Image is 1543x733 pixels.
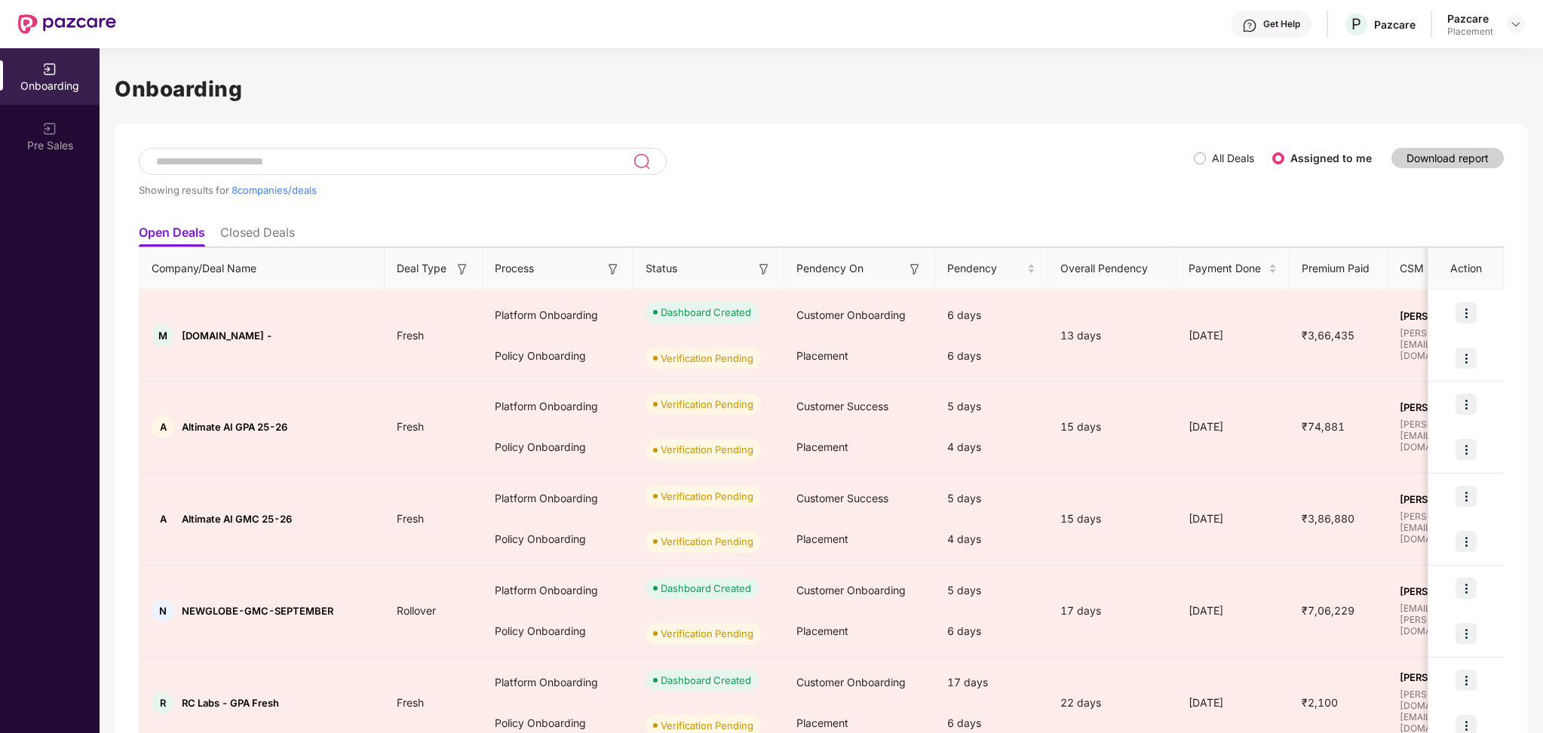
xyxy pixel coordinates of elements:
img: svg+xml;base64,PHN2ZyB3aWR0aD0iMjAiIGhlaWdodD0iMjAiIHZpZXdCb3g9IjAgMCAyMCAyMCIgZmlsbD0ibm9uZSIgeG... [42,121,57,136]
img: svg+xml;base64,PHN2ZyB3aWR0aD0iMjQiIGhlaWdodD0iMjUiIHZpZXdCb3g9IjAgMCAyNCAyNSIgZmlsbD0ibm9uZSIgeG... [633,152,650,170]
div: N [152,600,174,622]
img: svg+xml;base64,PHN2ZyB3aWR0aD0iMTYiIGhlaWdodD0iMTYiIHZpZXdCb3g9IjAgMCAxNiAxNiIgZmlsbD0ibm9uZSIgeG... [606,262,621,277]
img: icon [1456,394,1477,415]
label: All Deals [1212,152,1254,164]
th: Premium Paid [1290,248,1388,290]
span: Customer Onboarding [796,676,906,689]
span: P [1351,15,1361,33]
div: Policy Onboarding [483,611,633,652]
img: New Pazcare Logo [18,14,116,34]
span: NEWGLOBE-GMC-SEPTEMBER [182,605,333,617]
div: Get Help [1263,18,1300,30]
span: [PERSON_NAME] S [1400,493,1526,505]
div: Verification Pending [661,397,753,412]
button: Download report [1391,148,1504,168]
div: Platform Onboarding [483,386,633,427]
div: Pazcare [1447,11,1493,26]
div: 15 days [1048,419,1176,435]
div: A [152,508,174,530]
span: Customer Success [796,400,888,413]
span: [DOMAIN_NAME] - [182,330,272,342]
img: icon [1456,486,1477,507]
span: ₹74,881 [1290,420,1357,433]
span: Status [646,260,677,277]
div: 6 days [935,295,1048,336]
span: Customer Onboarding [796,308,906,321]
span: Placement [796,440,848,453]
span: Pendency [947,260,1024,277]
h1: Onboarding [115,72,1528,106]
span: [PERSON_NAME][EMAIL_ADDRESS][DOMAIN_NAME] [1400,327,1526,361]
img: icon [1456,531,1477,552]
div: R [152,692,174,714]
div: 17 days [935,662,1048,703]
span: Fresh [385,696,436,709]
img: icon [1456,439,1477,460]
th: Payment Done [1176,248,1290,290]
img: icon [1456,670,1477,691]
div: Verification Pending [661,351,753,366]
th: Pendency [935,248,1048,290]
div: Verification Pending [661,442,753,457]
span: Placement [796,532,848,545]
li: Closed Deals [220,225,295,247]
div: Verification Pending [661,718,753,733]
div: Platform Onboarding [483,478,633,519]
div: Verification Pending [661,489,753,504]
div: 4 days [935,427,1048,468]
div: Policy Onboarding [483,427,633,468]
div: Platform Onboarding [483,570,633,611]
div: 17 days [1048,603,1176,619]
div: Platform Onboarding [483,295,633,336]
div: 5 days [935,570,1048,611]
div: Placement [1447,26,1493,38]
div: Policy Onboarding [483,519,633,560]
img: svg+xml;base64,PHN2ZyB3aWR0aD0iMTYiIGhlaWdodD0iMTYiIHZpZXdCb3g9IjAgMCAxNiAxNiIgZmlsbD0ibm9uZSIgeG... [756,262,771,277]
span: [PERSON_NAME] P K [1400,671,1526,683]
span: Fresh [385,329,436,342]
span: Placement [796,624,848,637]
span: [PERSON_NAME][EMAIL_ADDRESS][DOMAIN_NAME] [1400,511,1526,544]
span: Customer Success [796,492,888,505]
span: Customer Onboarding [796,584,906,597]
th: Company/Deal Name [140,248,385,290]
span: [PERSON_NAME] [1400,585,1526,597]
span: Process [495,260,534,277]
div: 5 days [935,386,1048,427]
div: Dashboard Created [661,581,751,596]
span: ₹7,06,229 [1290,604,1367,617]
img: svg+xml;base64,PHN2ZyBpZD0iSGVscC0zMngzMiIgeG1sbnM9Imh0dHA6Ly93d3cudzMub3JnLzIwMDAvc3ZnIiB3aWR0aD... [1242,18,1257,33]
div: A [152,416,174,438]
span: Fresh [385,420,436,433]
span: RC Labs - GPA Fresh [182,697,279,709]
div: 15 days [1048,511,1176,527]
li: Open Deals [139,225,205,247]
label: Assigned to me [1290,152,1372,164]
div: Verification Pending [661,626,753,641]
div: [DATE] [1176,695,1290,711]
div: [DATE] [1176,327,1290,344]
span: CSM Poc [1400,260,1446,277]
span: Placement [796,716,848,729]
span: ₹3,86,880 [1290,512,1367,525]
span: Altimate AI GMC 25-26 [182,513,292,525]
img: icon [1456,623,1477,644]
div: 5 days [935,478,1048,519]
img: svg+xml;base64,PHN2ZyB3aWR0aD0iMTYiIGhlaWdodD0iMTYiIHZpZXdCb3g9IjAgMCAxNiAxNiIgZmlsbD0ibm9uZSIgeG... [455,262,470,277]
div: 4 days [935,519,1048,560]
div: 22 days [1048,695,1176,711]
div: [DATE] [1176,603,1290,619]
th: Action [1428,248,1504,290]
img: svg+xml;base64,PHN2ZyBpZD0iRHJvcGRvd24tMzJ4MzIiIHhtbG5zPSJodHRwOi8vd3d3LnczLm9yZy8yMDAwL3N2ZyIgd2... [1510,18,1522,30]
span: [PERSON_NAME] S [1400,310,1526,322]
img: svg+xml;base64,PHN2ZyB3aWR0aD0iMjAiIGhlaWdodD0iMjAiIHZpZXdCb3g9IjAgMCAyMCAyMCIgZmlsbD0ibm9uZSIgeG... [42,62,57,77]
div: Pazcare [1374,17,1416,32]
span: Fresh [385,512,436,525]
span: Deal Type [397,260,446,277]
span: ₹2,100 [1290,696,1350,709]
div: Dashboard Created [661,673,751,688]
span: [PERSON_NAME][EMAIL_ADDRESS][DOMAIN_NAME] [1400,419,1526,452]
div: Verification Pending [661,534,753,549]
img: svg+xml;base64,PHN2ZyB3aWR0aD0iMTYiIGhlaWdodD0iMTYiIHZpZXdCb3g9IjAgMCAxNiAxNiIgZmlsbD0ibm9uZSIgeG... [907,262,922,277]
span: [EMAIL_ADDRESS][PERSON_NAME][DOMAIN_NAME] [1400,603,1526,636]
